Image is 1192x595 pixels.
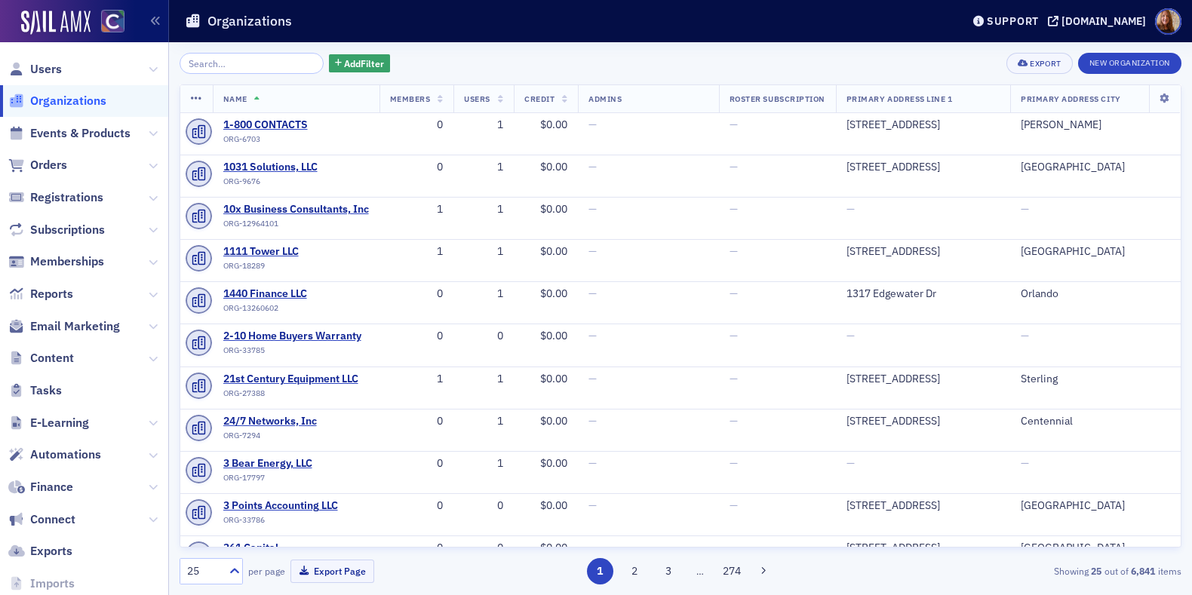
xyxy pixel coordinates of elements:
span: $0.00 [540,202,567,216]
button: Export [1006,53,1072,74]
a: 3 Bear Energy, LLC [223,457,361,471]
a: Users [8,61,62,78]
div: [STREET_ADDRESS] [846,118,1000,132]
span: Imports [30,575,75,592]
img: SailAMX [21,11,91,35]
span: — [588,456,597,470]
a: Automations [8,446,101,463]
span: $0.00 [540,287,567,300]
a: Tasks [8,382,62,399]
div: 0 [390,457,444,471]
div: ORG-17797 [223,473,361,488]
span: — [730,329,738,342]
span: — [588,498,597,512]
div: [STREET_ADDRESS] [846,245,1000,259]
div: [GEOGRAPHIC_DATA] [1021,245,1170,259]
span: — [730,118,738,131]
div: Support [987,14,1039,28]
div: 1 [390,373,444,386]
div: 0 [464,541,503,555]
div: 1 [464,161,503,174]
img: SailAMX [101,10,124,33]
span: Automations [30,446,101,463]
div: ORG-27388 [223,388,361,403]
span: — [730,498,738,512]
span: Finance [30,479,73,495]
div: 0 [390,118,444,132]
a: 10x Business Consultants, Inc [223,203,369,216]
span: Connect [30,511,75,528]
span: $0.00 [540,160,567,173]
div: 1 [464,287,503,301]
button: AddFilter [329,54,391,73]
div: 0 [390,499,444,513]
div: 0 [464,330,503,343]
span: 21st Century Equipment LLC [223,373,361,386]
div: ORG-7294 [223,431,361,446]
div: 1 [390,245,444,259]
div: 0 [390,415,444,428]
a: 1031 Solutions, LLC [223,161,361,174]
span: $0.00 [540,541,567,554]
span: Tasks [30,382,62,399]
strong: 6,841 [1129,564,1158,578]
button: 2 [621,558,647,584]
span: — [588,118,597,131]
span: $0.00 [540,498,567,512]
a: Orders [8,157,67,173]
a: E-Learning [8,415,89,431]
h1: Organizations [207,12,292,30]
span: — [730,456,738,470]
span: — [588,160,597,173]
span: Primary Address City [1021,94,1121,104]
span: Orders [30,157,67,173]
span: $0.00 [540,244,567,258]
a: Exports [8,543,72,560]
div: ORG-18289 [223,261,361,276]
div: 1 [390,203,444,216]
span: — [588,329,597,342]
span: — [588,541,597,554]
span: — [1021,329,1029,342]
a: 361 Capital [223,541,361,555]
span: — [1021,456,1029,470]
span: — [588,414,597,428]
div: [GEOGRAPHIC_DATA] [1021,499,1170,513]
button: 274 [719,558,745,584]
span: Admins [588,94,622,104]
a: 2-10 Home Buyers Warranty [223,330,361,343]
span: — [730,414,738,428]
a: Imports [8,575,75,592]
div: Centennial [1021,415,1170,428]
a: Memberships [8,253,104,270]
span: Events & Products [30,125,131,142]
span: — [588,202,597,216]
span: — [588,244,597,258]
div: 1 [464,415,503,428]
a: Connect [8,511,75,528]
div: ORG-33785 [223,345,361,360]
div: 1317 Edgewater Dr [846,287,1000,301]
span: $0.00 [540,118,567,131]
span: — [730,160,738,173]
strong: 25 [1089,564,1104,578]
span: — [846,329,855,342]
div: Orlando [1021,287,1170,301]
span: — [730,244,738,258]
a: Email Marketing [8,318,120,335]
a: 1111 Tower LLC [223,245,361,259]
div: 1 [464,373,503,386]
div: [DOMAIN_NAME] [1061,14,1146,28]
span: Users [464,94,490,104]
div: 1 [464,245,503,259]
div: [PERSON_NAME] [1021,118,1170,132]
span: Primary Address Line 1 [846,94,953,104]
div: 1 [464,118,503,132]
button: New Organization [1078,53,1181,74]
span: … [690,564,711,578]
div: 1 [464,203,503,216]
span: Profile [1155,8,1181,35]
div: Sterling [1021,373,1170,386]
